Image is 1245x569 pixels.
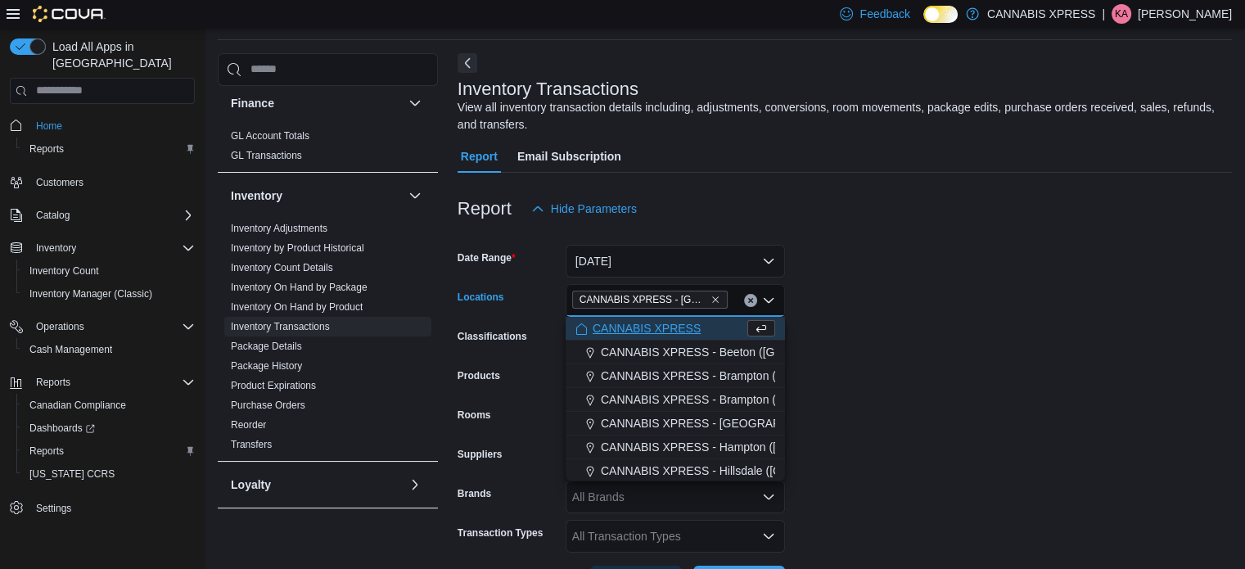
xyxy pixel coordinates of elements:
[1112,4,1131,24] div: Kaylea Anderson-Masson
[593,320,701,336] span: CANNABIS XPRESS
[762,294,775,307] button: Close list of options
[601,368,899,384] span: CANNABIS XPRESS - Brampton ([GEOGRAPHIC_DATA])
[16,417,201,440] a: Dashboards
[580,291,707,308] span: CANNABIS XPRESS - [GEOGRAPHIC_DATA][PERSON_NAME] ([GEOGRAPHIC_DATA])
[23,340,195,359] span: Cash Management
[29,238,83,258] button: Inventory
[36,120,62,133] span: Home
[231,242,364,255] span: Inventory by Product Historical
[231,95,402,111] button: Finance
[36,502,71,515] span: Settings
[46,38,195,71] span: Load All Apps in [GEOGRAPHIC_DATA]
[923,23,924,24] span: Dark Mode
[23,418,195,438] span: Dashboards
[405,93,425,113] button: Finance
[29,445,64,458] span: Reports
[23,261,195,281] span: Inventory Count
[3,371,201,394] button: Reports
[231,379,316,392] span: Product Expirations
[762,490,775,504] button: Open list of options
[23,284,159,304] a: Inventory Manager (Classic)
[458,79,638,99] h3: Inventory Transactions
[29,499,78,518] a: Settings
[744,294,757,307] button: Clear input
[601,463,893,479] span: CANNABIS XPRESS - Hillsdale ([GEOGRAPHIC_DATA])
[458,53,477,73] button: Next
[551,201,637,217] span: Hide Parameters
[458,330,527,343] label: Classifications
[33,6,106,22] img: Cova
[231,476,402,493] button: Loyalty
[231,301,363,313] a: Inventory On Hand by Product
[231,321,330,332] a: Inventory Transactions
[458,487,491,500] label: Brands
[23,441,195,461] span: Reports
[405,186,425,205] button: Inventory
[710,295,720,305] button: Remove CANNABIS XPRESS - North Gower (Church Street) from selection in this group
[29,142,64,156] span: Reports
[231,359,302,373] span: Package History
[231,262,333,273] a: Inventory Count Details
[405,475,425,494] button: Loyalty
[3,237,201,260] button: Inventory
[23,284,195,304] span: Inventory Manager (Classic)
[29,343,112,356] span: Cash Management
[231,222,327,235] span: Inventory Adjustments
[23,418,101,438] a: Dashboards
[29,399,126,412] span: Canadian Compliance
[231,187,402,204] button: Inventory
[3,204,201,227] button: Catalog
[29,205,195,225] span: Catalog
[1138,4,1232,24] p: [PERSON_NAME]
[231,380,316,391] a: Product Expirations
[572,291,728,309] span: CANNABIS XPRESS - North Gower (Church Street)
[923,6,958,23] input: Dark Mode
[23,395,133,415] a: Canadian Compliance
[3,114,201,138] button: Home
[231,130,309,142] a: GL Account Totals
[231,187,282,204] h3: Inventory
[218,126,438,172] div: Finance
[29,287,152,300] span: Inventory Manager (Classic)
[231,438,272,451] span: Transfers
[1102,4,1105,24] p: |
[458,526,543,540] label: Transaction Types
[231,261,333,274] span: Inventory Count Details
[231,419,266,431] a: Reorder
[231,476,271,493] h3: Loyalty
[231,242,364,254] a: Inventory by Product Historical
[3,495,201,519] button: Settings
[16,394,201,417] button: Canadian Compliance
[29,115,195,136] span: Home
[458,251,516,264] label: Date Range
[566,317,785,341] button: CANNABIS XPRESS
[231,129,309,142] span: GL Account Totals
[29,497,195,517] span: Settings
[601,439,895,455] span: CANNABIS XPRESS - Hampton ([GEOGRAPHIC_DATA])
[23,340,119,359] a: Cash Management
[23,464,121,484] a: [US_STATE] CCRS
[231,223,327,234] a: Inventory Adjustments
[36,320,84,333] span: Operations
[29,373,77,392] button: Reports
[231,149,302,162] span: GL Transactions
[566,459,785,483] button: CANNABIS XPRESS - Hillsdale ([GEOGRAPHIC_DATA])
[231,400,305,411] a: Purchase Orders
[23,261,106,281] a: Inventory Count
[458,99,1224,133] div: View all inventory transaction details including, adjustments, conversions, room movements, packa...
[23,139,195,159] span: Reports
[218,219,438,461] div: Inventory
[601,344,886,360] span: CANNABIS XPRESS - Beeton ([GEOGRAPHIC_DATA])
[29,116,69,136] a: Home
[231,340,302,353] span: Package Details
[29,317,91,336] button: Operations
[23,464,195,484] span: Washington CCRS
[458,199,512,219] h3: Report
[29,373,195,392] span: Reports
[16,282,201,305] button: Inventory Manager (Classic)
[601,415,968,431] span: CANNABIS XPRESS - [GEOGRAPHIC_DATA] ([GEOGRAPHIC_DATA])
[16,440,201,463] button: Reports
[29,422,95,435] span: Dashboards
[231,281,368,294] span: Inventory On Hand by Package
[566,341,785,364] button: CANNABIS XPRESS - Beeton ([GEOGRAPHIC_DATA])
